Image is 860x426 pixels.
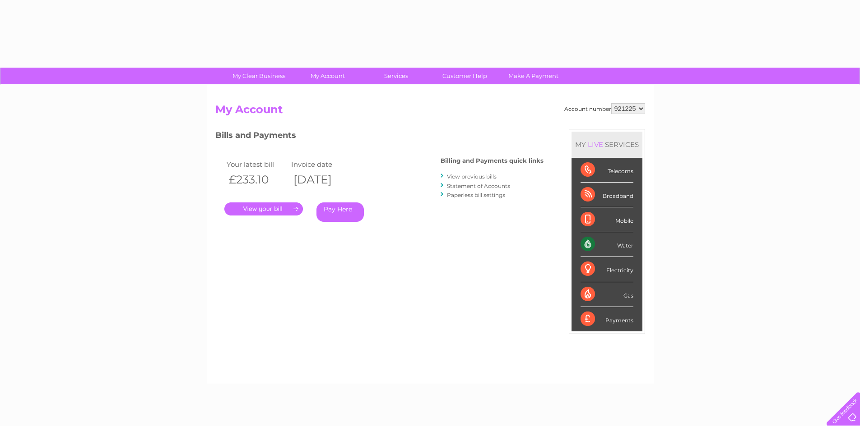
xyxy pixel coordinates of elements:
a: Services [359,68,433,84]
a: . [224,202,303,215]
h4: Billing and Payments quick links [441,157,544,164]
div: Account number [564,103,645,114]
a: Paperless bill settings [447,192,505,198]
td: Invoice date [289,158,354,170]
a: My Account [290,68,365,84]
div: LIVE [586,140,605,149]
h2: My Account [215,103,645,120]
th: £233.10 [224,170,289,189]
div: Payments [581,307,633,331]
div: Telecoms [581,158,633,183]
a: My Clear Business [222,68,296,84]
h3: Bills and Payments [215,129,544,145]
div: MY SERVICES [572,132,642,157]
th: [DATE] [289,170,354,189]
div: Electricity [581,257,633,282]
a: Customer Help [428,68,502,84]
div: Gas [581,282,633,307]
a: Pay Here [316,202,364,222]
td: Your latest bill [224,158,289,170]
div: Water [581,232,633,257]
a: Statement of Accounts [447,183,510,189]
div: Mobile [581,207,633,232]
a: Make A Payment [496,68,571,84]
div: Broadband [581,183,633,207]
a: View previous bills [447,173,497,180]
